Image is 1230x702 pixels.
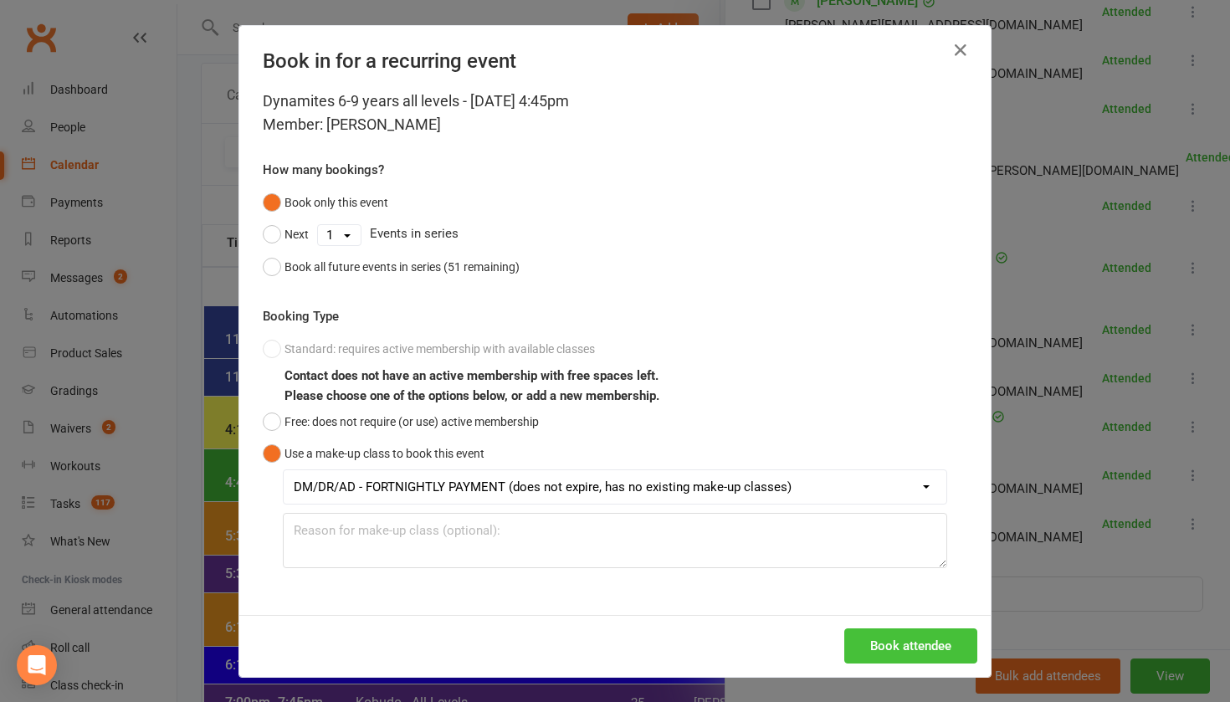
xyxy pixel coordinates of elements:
button: Use a make-up class to book this event [263,438,484,469]
div: Dynamites 6-9 years all levels - [DATE] 4:45pm Member: [PERSON_NAME] [263,90,967,136]
h4: Book in for a recurring event [263,49,967,73]
button: Close [947,37,974,64]
label: How many bookings? [263,160,384,180]
div: Book all future events in series (51 remaining) [284,258,520,276]
b: Contact does not have an active membership with free spaces left. [284,368,659,383]
b: Please choose one of the options below, or add a new membership. [284,388,659,403]
button: Free: does not require (or use) active membership [263,406,539,438]
label: Booking Type [263,306,339,326]
button: Next [263,218,309,250]
div: Events in series [263,218,967,250]
button: Book attendee [844,628,977,664]
div: Open Intercom Messenger [17,645,57,685]
button: Book all future events in series (51 remaining) [263,251,520,283]
button: Book only this event [263,187,388,218]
